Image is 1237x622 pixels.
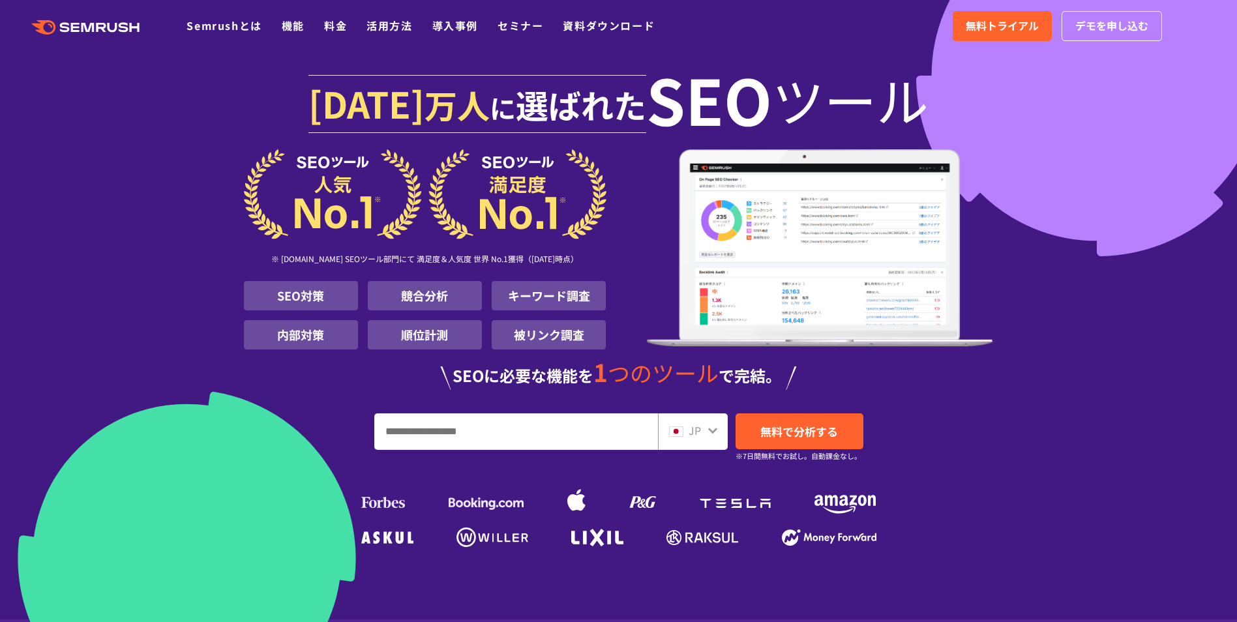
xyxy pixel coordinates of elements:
[516,81,646,128] span: 選ばれた
[244,360,994,390] div: SEOに必要な機能を
[719,364,781,387] span: で完結。
[425,81,490,128] span: 万人
[1075,18,1148,35] span: デモを申し込む
[324,18,347,33] a: 料金
[282,18,305,33] a: 機能
[736,413,863,449] a: 無料で分析する
[368,320,482,349] li: 順位計測
[593,354,608,389] span: 1
[736,450,861,462] small: ※7日間無料でお試し。自動課金なし。
[760,423,838,439] span: 無料で分析する
[646,73,772,125] span: SEO
[953,11,1052,41] a: 無料トライアル
[563,18,655,33] a: 資料ダウンロード
[966,18,1039,35] span: 無料トライアル
[375,414,657,449] input: URL、キーワードを入力してください
[366,18,412,33] a: 活用方法
[772,73,929,125] span: ツール
[244,239,606,281] div: ※ [DOMAIN_NAME] SEOツール部門にて 満足度＆人気度 世界 No.1獲得（[DATE]時点）
[492,281,606,310] li: キーワード調査
[432,18,478,33] a: 導入事例
[244,320,358,349] li: 内部対策
[492,320,606,349] li: 被リンク調査
[368,281,482,310] li: 競合分析
[244,281,358,310] li: SEO対策
[608,357,719,389] span: つのツール
[498,18,543,33] a: セミナー
[186,18,261,33] a: Semrushとは
[689,422,701,438] span: JP
[308,77,425,129] span: [DATE]
[490,89,516,126] span: に
[1062,11,1162,41] a: デモを申し込む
